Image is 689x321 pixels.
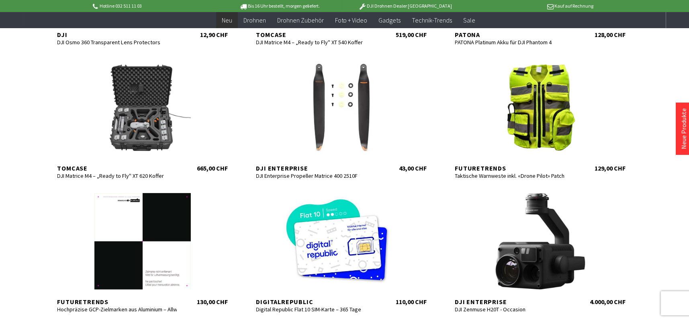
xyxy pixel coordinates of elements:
span: Neu [222,16,232,24]
a: TomCase DJI Matrice M4 – „Ready to Fly" XT 620 Koffer 665,00 CHF [49,60,236,172]
p: Kauf auf Rechnung [468,1,593,11]
div: 128,00 CHF [595,31,626,39]
div: DJI Matrice M4 – „Ready to Fly" XT 540 Koffer [256,39,376,46]
a: Futuretrends Taktische Warnweste inkl. «Drone Pilot» Patch 129,00 CHF [447,60,634,172]
div: Hochpräzise GCP-Zielmarken aus Aluminium – Allwetter & Drohnen-kompatibel [57,306,177,313]
a: Futuretrends Hochpräzise GCP-Zielmarken aus Aluminium – Allwetter & Drohnen-kompatibel 130,00 CHF [49,193,236,306]
div: 129,00 CHF [595,164,626,172]
a: Drohnen [238,12,272,29]
a: digitalrepublic Digital Republic Flat 10 SIM-Karte – 365 Tage 110,00 CHF [248,193,435,306]
div: 110,00 CHF [396,298,427,306]
div: 130,00 CHF [197,298,228,306]
span: Drohnen [243,16,266,24]
a: DJI Enterprise DJI Zenmuse H20T - Occasion 4.000,00 CHF [447,193,634,306]
span: Drohnen Zubehör [277,16,324,24]
div: Taktische Warnweste inkl. «Drone Pilot» Patch [455,172,575,179]
a: Foto + Video [329,12,373,29]
div: 519,00 CHF [396,31,427,39]
p: DJI Drohnen Dealer [GEOGRAPHIC_DATA] [343,1,468,11]
p: Hotline 032 511 11 03 [92,1,217,11]
a: DJI Enterprise DJI Enterprise Propeller Matrice 400 2510F 43,00 CHF [248,60,435,172]
div: TomCase [256,31,376,39]
div: DJI Enterprise [455,298,575,306]
a: Drohnen Zubehör [272,12,329,29]
span: Gadgets [379,16,401,24]
div: Futuretrends [57,298,177,306]
div: DJI Matrice M4 – „Ready to Fly" XT 620 Koffer [57,172,177,179]
span: Technik-Trends [412,16,452,24]
div: Futuretrends [455,164,575,172]
div: 4.000,00 CHF [590,298,626,306]
div: Patona [455,31,575,39]
div: TomCase [57,164,177,172]
a: Neu [216,12,238,29]
a: Technik-Trends [407,12,458,29]
div: digitalrepublic [256,298,376,306]
div: DJI Enterprise Propeller Matrice 400 2510F [256,172,376,179]
div: 12,90 CHF [200,31,228,39]
div: PATONA Platinum Akku für DJI Phantom 4 [455,39,575,46]
div: 43,00 CHF [399,164,427,172]
div: DJI Osmo 360 Transparent Lens Protectors [57,39,177,46]
span: Foto + Video [335,16,368,24]
div: 665,00 CHF [197,164,228,172]
span: Sale [464,16,476,24]
a: Gadgets [373,12,407,29]
a: Neue Produkte [680,108,688,149]
a: Sale [458,12,481,29]
div: DJI Zenmuse H20T - Occasion [455,306,575,313]
p: Bis 16 Uhr bestellt, morgen geliefert. [217,1,342,11]
div: Digital Republic Flat 10 SIM-Karte – 365 Tage [256,306,376,313]
div: DJI Enterprise [256,164,376,172]
div: DJI [57,31,177,39]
